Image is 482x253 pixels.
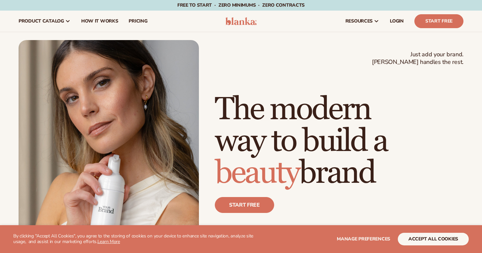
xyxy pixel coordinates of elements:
span: LOGIN [390,19,404,24]
span: resources [345,19,373,24]
span: Manage preferences [337,236,390,242]
img: logo [225,17,257,25]
a: Start Free [414,14,463,28]
span: product catalog [19,19,64,24]
span: pricing [129,19,147,24]
h1: The modern way to build a brand [215,94,463,189]
a: How It Works [76,11,124,32]
span: How It Works [81,19,118,24]
p: By clicking "Accept All Cookies", you agree to the storing of cookies on your device to enhance s... [13,233,254,245]
a: Learn More [97,238,120,245]
button: Manage preferences [337,233,390,245]
span: beauty [215,154,299,192]
a: Start free [215,197,274,213]
span: Just add your brand. [PERSON_NAME] handles the rest. [372,51,463,66]
span: Free to start · ZERO minimums · ZERO contracts [177,2,305,8]
a: pricing [123,11,152,32]
a: product catalog [13,11,76,32]
button: accept all cookies [398,233,469,245]
a: LOGIN [385,11,409,32]
a: resources [340,11,385,32]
